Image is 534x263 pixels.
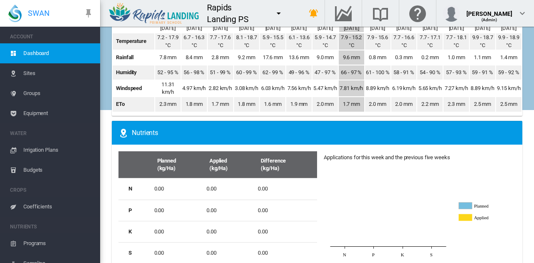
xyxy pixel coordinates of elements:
td: 5.9 - 15.5 °C [260,33,285,49]
td: 17.6 mm [260,50,285,65]
span: Budgets [23,160,93,180]
span: WATER [10,127,93,140]
span: NUTRIENTS [10,220,93,233]
td: Windspeed [113,80,154,96]
div: [DATE] [344,25,359,32]
td: 9.2 mm [234,50,259,65]
td: 47 - 97 % [312,65,338,80]
div: 9.15 km/h [496,85,521,92]
div: 7.27 km/h [444,85,469,92]
td: 0.00 [254,221,317,242]
tspan: P [372,252,375,257]
td: 7.7 - 16.6 °C [391,33,417,49]
td: 59 - 91 % [470,65,495,80]
td: 2.2 mm [417,97,443,111]
td: 2.0 mm [391,97,417,111]
div: Nutrients [132,128,516,138]
b: P [128,207,132,213]
th: Applied (kg/Ha) [203,151,255,178]
td: 6.1 - 13.6 °C [286,33,312,49]
td: 7.2 - 17.9 °C [155,33,181,49]
span: Groups [23,83,93,103]
span: ACCOUNT [10,30,93,43]
td: 9.6 mm [339,50,364,65]
td: 59 - 92 % [496,65,521,80]
td: Temperature [113,33,154,49]
td: 1.8 mm [181,97,207,111]
tspan: K [401,252,404,257]
td: 49 - 96 % [286,65,312,80]
tspan: N [343,252,346,257]
td: 7.7 - 17.6 °C [208,33,233,49]
td: 8.1 - 18.7 °C [234,33,259,49]
div: 4.97 km/h [182,85,207,92]
md-icon: icon-chevron-down [517,8,527,18]
span: Programs [23,233,93,253]
span: CROPS [10,183,93,197]
div: [DATE] [265,25,280,32]
td: 1.8 mm [234,97,259,111]
div: [DATE] [370,25,385,32]
td: 0.00 [203,200,255,221]
div: 3.08 km/h [234,85,259,92]
span: Equipment [23,103,93,123]
tspan: S [430,252,433,257]
div: 11.31 km/h [156,81,180,96]
span: Irrigation Plans [23,140,93,160]
td: 0.00 [151,178,203,199]
td: 54 - 90 % [417,65,443,80]
td: 2.0 mm [365,97,390,111]
div: [DATE] [475,25,490,32]
td: 56 - 98 % [181,65,207,80]
div: 7.81 km/h [339,85,364,92]
md-icon: icon-map-marker-radius [118,128,128,138]
span: (Admin) [481,18,498,22]
td: 1.7 mm [208,97,233,111]
div: [DATE] [291,25,306,32]
span: Sites [23,63,93,83]
td: 6.7 - 16.3 °C [181,33,207,49]
td: 9.9 - 18.7 °C [470,33,495,49]
td: 0.8 mm [365,50,390,65]
md-icon: icon-menu-down [274,8,284,18]
div: [DATE] [239,25,254,32]
b: S [128,250,132,256]
g: Planned [459,202,515,210]
div: 6.03 km/h [260,85,285,92]
td: 51 - 99 % [208,65,233,80]
button: icon-menu-down [270,5,287,22]
td: 2.5 mm [496,97,521,111]
td: 1.9 mm [286,97,312,111]
button: icon-bell-ring [305,5,322,22]
div: 7.56 km/h [287,85,311,92]
md-icon: icon-bell-ring [309,8,319,18]
td: 7.9 - 15.2 °C [339,33,364,49]
div: 6.19 km/h [392,85,416,92]
div: [DATE] [501,25,516,32]
td: 66 - 97 % [339,65,364,80]
td: 0.00 [151,221,203,242]
div: 8.89 km/h [470,85,495,92]
td: 7.7 - 17.1 °C [417,33,443,49]
div: 8.89 km/h [365,85,390,92]
td: 1.7 mm [339,97,364,111]
td: Humidity [113,65,154,80]
td: 0.00 [203,221,255,242]
td: 1.0 mm [443,50,469,65]
div: 2.82 km/h [208,85,233,92]
img: kHNpA0xHyYcAAAAASUVORK5CYII= [109,3,199,24]
td: 0.00 [151,200,203,221]
div: [DATE] [160,25,175,32]
td: 2.3 mm [155,97,181,111]
td: 1.1 mm [470,50,495,65]
td: 9.9 - 18.9 °C [496,33,521,49]
td: 7.8 mm [155,50,181,65]
td: 2.8 mm [208,50,233,65]
span: Coefficients [23,197,93,217]
th: Planned (kg/Ha) [151,151,203,178]
b: K [128,228,132,235]
td: 62 - 99 % [260,65,285,80]
div: [DATE] [449,25,464,32]
td: 0.00 [254,178,317,199]
span: SWAN [28,8,50,18]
